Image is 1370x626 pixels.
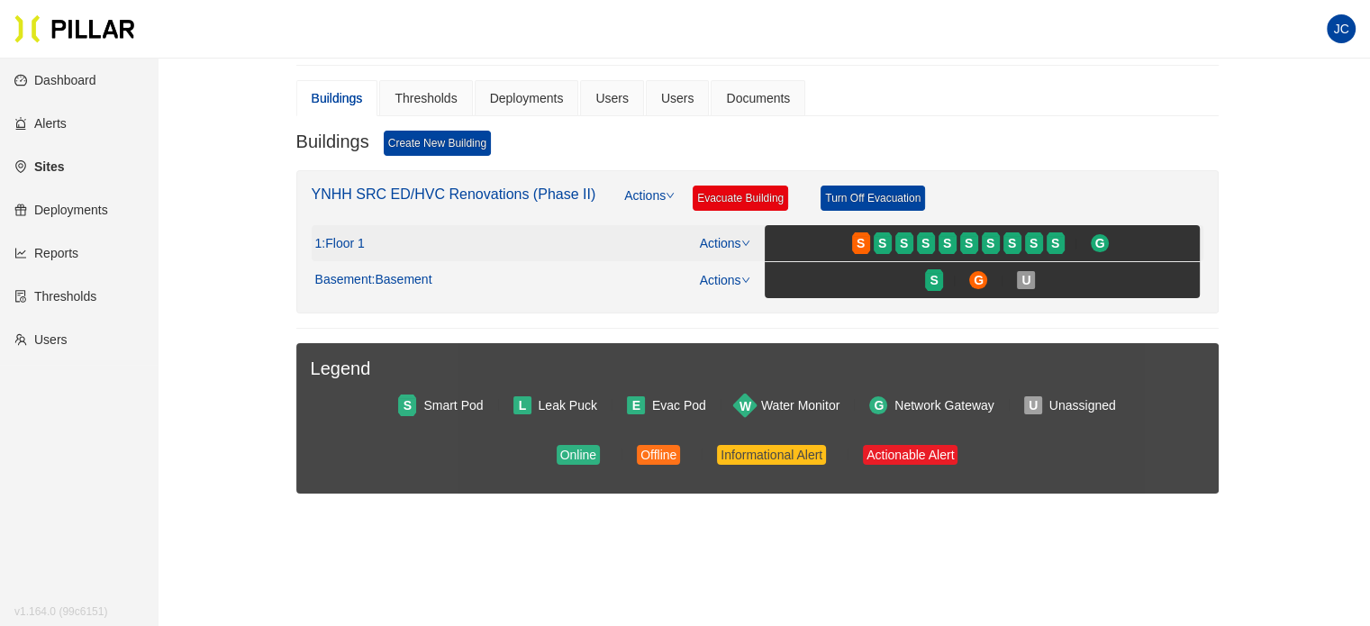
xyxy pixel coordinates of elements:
a: alertAlerts [14,116,67,131]
div: Smart Pod [423,395,483,415]
a: Turn Off Evacuation [821,186,925,211]
div: Offline [640,445,676,465]
span: S [857,233,865,253]
span: : Basement [372,272,432,288]
a: Actions [700,273,750,287]
span: U [1029,395,1038,415]
span: down [666,191,675,200]
span: L [519,395,527,415]
span: W [739,395,751,415]
a: giftDeployments [14,203,108,217]
span: S [965,233,973,253]
span: S [943,233,951,253]
a: environmentSites [14,159,64,174]
div: Evac Pod [652,395,706,415]
h3: Legend [311,358,1204,380]
span: JC [1333,14,1348,43]
div: Unassigned [1049,395,1116,415]
div: Deployments [490,88,564,108]
div: Water Monitor [761,395,839,415]
div: Informational Alert [721,445,822,465]
a: Evacuate Building [693,186,788,211]
div: Online [560,445,596,465]
div: Leak Puck [539,395,597,415]
a: teamUsers [14,332,68,347]
a: Actions [624,186,675,225]
span: S [1030,233,1038,253]
span: down [741,239,750,248]
a: YNHH SRC ED/HVC Renovations (Phase II) [312,186,596,202]
div: Users [595,88,629,108]
div: Thresholds [395,88,457,108]
div: Basement [315,272,432,288]
span: S [900,233,908,253]
div: Users [661,88,694,108]
a: Create New Building [384,131,491,156]
span: S [1051,233,1059,253]
span: G [874,395,884,415]
span: G [974,270,984,290]
div: 1 [315,236,365,252]
a: line-chartReports [14,246,78,260]
span: S [1008,233,1016,253]
span: E [632,395,640,415]
a: dashboardDashboard [14,73,96,87]
div: Buildings [312,88,363,108]
div: Actionable Alert [866,445,954,465]
a: exceptionThresholds [14,289,96,304]
span: : Floor 1 [322,236,364,252]
span: S [986,233,994,253]
a: Actions [700,236,750,250]
img: Pillar Technologies [14,14,135,43]
span: U [1021,270,1030,290]
h3: Buildings [296,131,369,156]
div: Documents [726,88,790,108]
span: S [878,233,886,253]
div: Network Gateway [894,395,993,415]
span: down [741,276,750,285]
span: S [404,395,412,415]
span: S [930,270,938,290]
span: S [921,233,930,253]
span: G [1095,233,1105,253]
